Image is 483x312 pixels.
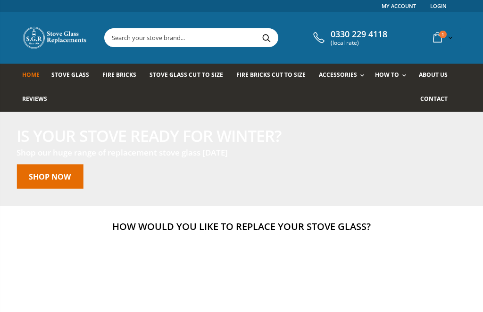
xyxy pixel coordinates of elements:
[419,71,448,79] span: About us
[102,64,143,88] a: Fire Bricks
[22,26,88,49] img: Stove Glass Replacement
[150,64,230,88] a: Stove Glass Cut To Size
[236,64,313,88] a: Fire Bricks Cut To Size
[375,64,411,88] a: How To
[319,64,369,88] a: Accessories
[22,71,40,79] span: Home
[102,71,136,79] span: Fire Bricks
[22,64,47,88] a: Home
[429,28,455,47] a: 1
[22,220,461,233] h2: How would you like to replace your stove glass?
[22,88,54,112] a: Reviews
[236,71,306,79] span: Fire Bricks Cut To Size
[51,64,96,88] a: Stove Glass
[439,31,447,38] span: 1
[419,64,455,88] a: About us
[105,29,365,47] input: Search your stove brand...
[17,127,281,143] h2: Is your stove ready for winter?
[22,95,47,103] span: Reviews
[17,164,83,189] a: Shop now
[17,147,281,158] h3: Shop our huge range of replacement stove glass [DATE]
[319,71,357,79] span: Accessories
[375,71,399,79] span: How To
[420,88,455,112] a: Contact
[51,71,89,79] span: Stove Glass
[420,95,448,103] span: Contact
[150,71,223,79] span: Stove Glass Cut To Size
[256,29,277,47] button: Search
